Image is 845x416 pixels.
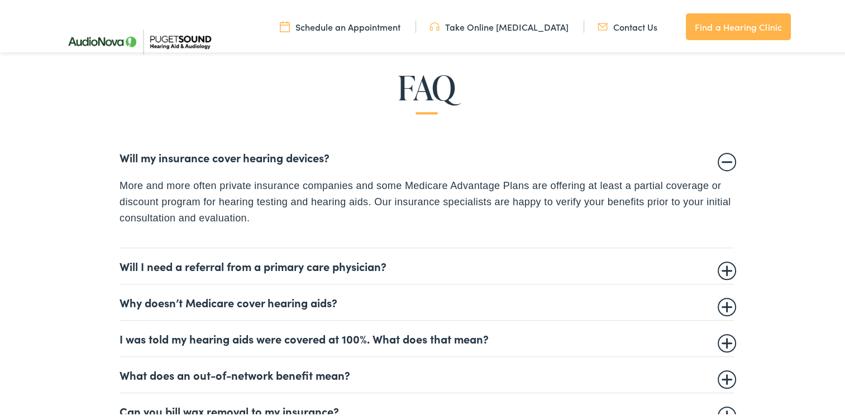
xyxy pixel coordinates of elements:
summary: What does an out-of-network benefit mean? [120,366,734,379]
a: Contact Us [598,18,657,31]
summary: Why doesn’t Medicare cover hearing aids? [120,293,734,307]
img: utility icon [598,18,608,31]
summary: I was told my hearing aids were covered at 100%. What does that mean? [120,330,734,343]
summary: Will my insurance cover hearing devices? [120,148,734,162]
summary: Will I need a referral from a primary care physician? [120,257,734,270]
img: utility icon [429,18,440,31]
img: utility icon [280,18,290,31]
p: More and more often private insurance companies and some Medicare Advantage Plans are offering at... [120,176,734,224]
summary: Can you bill wax removal to my insurance? [120,402,734,415]
a: Find a Hearing Clinic [686,11,791,38]
a: Schedule an Appointment [280,18,400,31]
h2: FAQ [42,67,811,104]
a: Take Online [MEDICAL_DATA] [429,18,569,31]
